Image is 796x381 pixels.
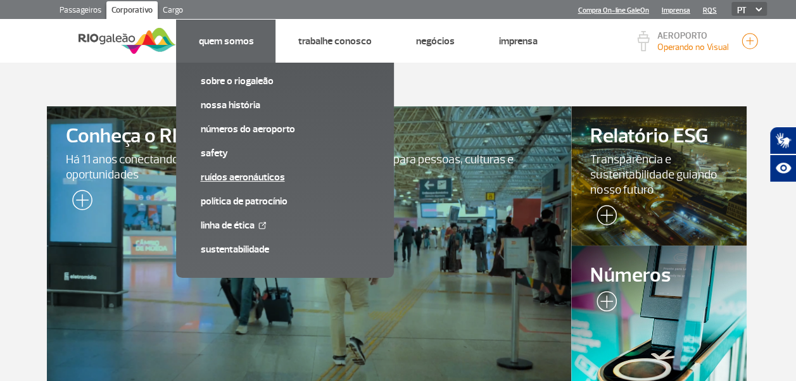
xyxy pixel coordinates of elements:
a: Passageiros [54,1,106,22]
a: Relatório ESGTransparência e sustentabilidade guiando nosso futuro [571,106,746,246]
a: Sustentabilidade [200,242,370,256]
a: Nossa História [200,98,370,112]
a: Política de Patrocínio [200,194,370,208]
p: Visibilidade de 10000m [657,41,729,54]
a: Números do Aeroporto [200,122,370,136]
button: Abrir tradutor de língua de sinais. [769,127,796,154]
img: leia-mais [590,205,617,230]
span: Conheça o RIOgaleão [66,125,553,147]
a: SAFETY [200,146,370,160]
button: Abrir recursos assistivos. [769,154,796,182]
div: Plugin de acessibilidade da Hand Talk. [769,127,796,182]
a: RQS [703,6,717,15]
a: Compra On-line GaleOn [578,6,649,15]
a: Negócios [415,35,454,47]
span: Transparência e sustentabilidade guiando nosso futuro [590,152,727,197]
a: Sobre o RIOgaleão [200,74,370,88]
a: Cargo [158,1,188,22]
img: leia-mais [590,291,617,316]
span: Há 11 anos conectando o Rio ao mundo e sendo a porta de entrada para pessoas, culturas e oportuni... [66,152,553,182]
a: Linha de Ética [200,218,370,232]
a: Imprensa [498,35,537,47]
span: Relatório ESG [590,125,727,147]
p: AEROPORTO [657,32,729,41]
a: Corporativo [106,1,158,22]
a: Quem Somos [198,35,253,47]
img: leia-mais [66,190,92,215]
img: External Link Icon [258,222,266,229]
a: Ruídos aeronáuticos [200,170,370,184]
a: Imprensa [662,6,690,15]
a: Trabalhe Conosco [298,35,371,47]
span: Números [590,265,727,287]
